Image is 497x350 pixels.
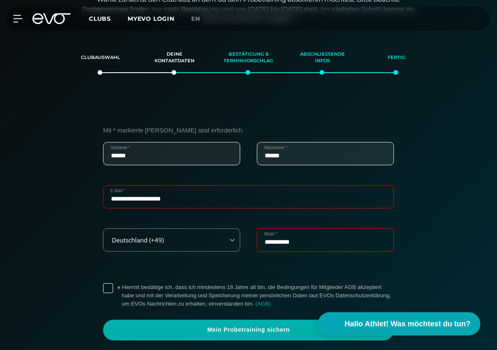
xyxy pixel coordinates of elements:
[103,320,394,340] a: Mein Probetraining sichern
[128,15,175,22] a: MYEVO LOGIN
[89,15,111,22] span: Clubs
[256,301,271,307] a: (AGB)
[104,237,219,244] div: Deutschland (+49)
[113,326,384,334] span: Mein Probetraining sichern
[148,47,201,69] div: Deine Kontaktdaten
[370,47,423,69] div: Fertig
[103,127,394,134] p: Mit * markierte [PERSON_NAME] sind erforderlich.
[89,15,128,22] a: Clubs
[74,47,127,69] div: Clubauswahl
[191,15,200,22] span: en
[122,283,394,308] label: Hiermit bestätige ich, dass ich mindestens 18 Jahre alt bin, die Bedingungen für Mitglieder AGB a...
[222,47,275,69] div: Bestätigung & Terminvorschlag
[318,312,480,335] button: Hallo Athlet! Was möchtest du tun?
[296,47,349,69] div: Abschließende Infos
[191,14,210,24] a: en
[344,318,470,330] span: Hallo Athlet! Was möchtest du tun?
